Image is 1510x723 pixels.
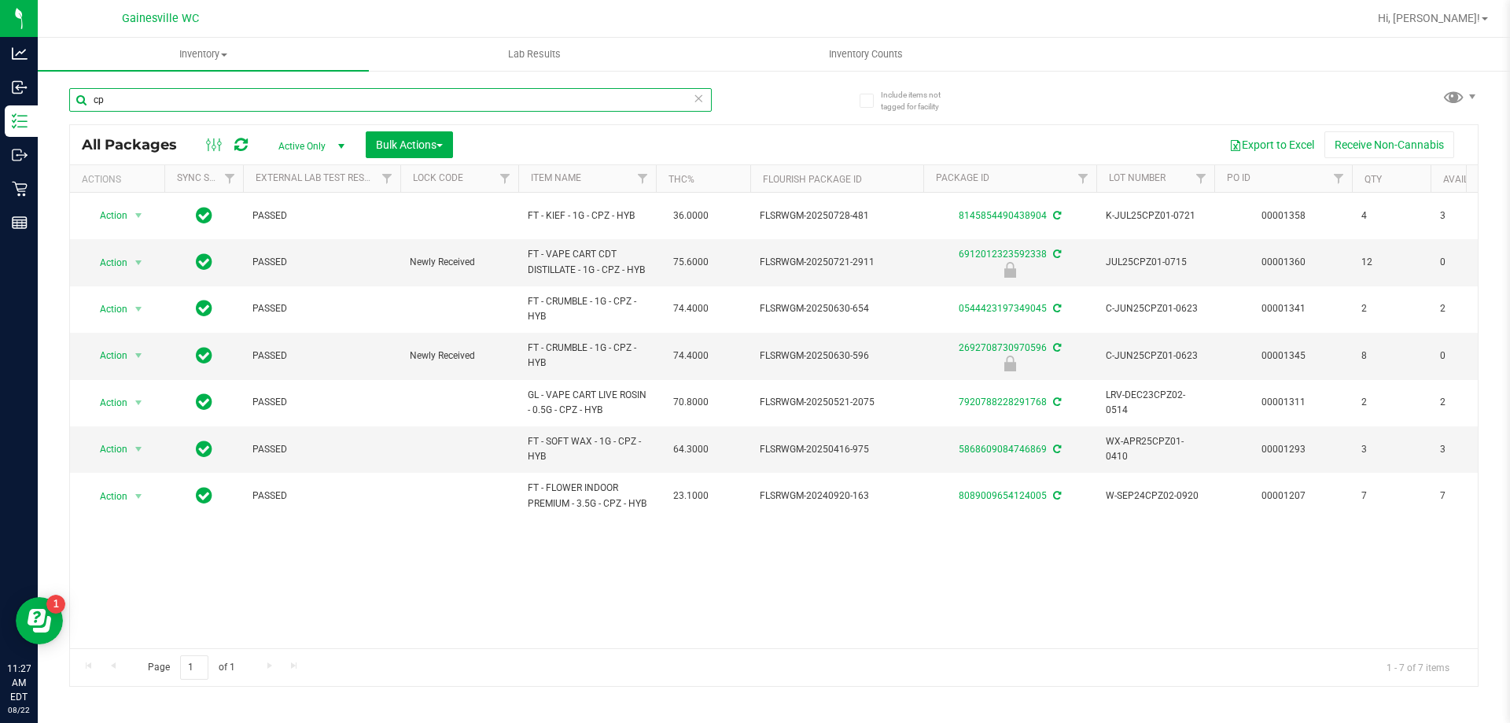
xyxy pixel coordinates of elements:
[1188,165,1214,192] a: Filter
[413,172,463,183] a: Lock Code
[196,251,212,273] span: In Sync
[531,172,581,183] a: Item Name
[38,38,369,71] a: Inventory
[1106,208,1205,223] span: K-JUL25CPZ01-0721
[196,391,212,413] span: In Sync
[1219,131,1324,158] button: Export to Excel
[959,444,1047,455] a: 5868609084746869
[528,388,646,418] span: GL - VAPE CART LIVE ROSIN - 0.5G - CPZ - HYB
[1106,301,1205,316] span: C-JUN25CPZ01-0623
[760,395,914,410] span: FLSRWGM-20250521-2075
[1227,172,1250,183] a: PO ID
[1440,208,1500,223] span: 3
[1261,397,1306,408] a: 00001311
[1440,301,1500,316] span: 2
[86,252,128,274] span: Action
[366,131,453,158] button: Bulk Actions
[7,662,31,704] p: 11:27 AM EDT
[1440,395,1500,410] span: 2
[217,165,243,192] a: Filter
[82,174,158,185] div: Actions
[12,79,28,95] inline-svg: Inbound
[1051,303,1061,314] span: Sync from Compliance System
[693,88,704,109] span: Clear
[46,595,65,614] iframe: Resource center unread badge
[12,215,28,231] inline-svg: Reports
[252,301,391,316] span: PASSED
[760,208,914,223] span: FLSRWGM-20250728-481
[808,47,924,61] span: Inventory Counts
[1361,442,1421,457] span: 3
[1109,172,1166,183] a: Lot Number
[959,490,1047,501] a: 8089009654124005
[1374,655,1462,679] span: 1 - 7 of 7 items
[1443,174,1490,185] a: Available
[1070,165,1096,192] a: Filter
[196,485,212,507] span: In Sync
[196,345,212,367] span: In Sync
[487,47,582,61] span: Lab Results
[1361,349,1421,363] span: 8
[122,12,199,25] span: Gainesville WC
[921,262,1099,278] div: Newly Received
[959,397,1047,408] a: 7920788228291768
[700,38,1031,71] a: Inventory Counts
[665,438,716,461] span: 64.3000
[86,298,128,320] span: Action
[492,165,518,192] a: Filter
[1051,397,1061,408] span: Sync from Compliance System
[129,345,149,367] span: select
[665,391,716,414] span: 70.8000
[630,165,656,192] a: Filter
[1051,249,1061,260] span: Sync from Compliance System
[1261,210,1306,221] a: 00001358
[665,251,716,274] span: 75.6000
[1440,349,1500,363] span: 0
[1106,349,1205,363] span: C-JUN25CPZ01-0623
[1051,342,1061,353] span: Sync from Compliance System
[528,341,646,371] span: FT - CRUMBLE - 1G - CPZ - HYB
[410,349,509,363] span: Newly Received
[760,442,914,457] span: FLSRWGM-20250416-975
[1106,434,1205,464] span: WX-APR25CPZ01-0410
[12,181,28,197] inline-svg: Retail
[959,249,1047,260] a: 6912012323592338
[1261,350,1306,361] a: 00001345
[760,489,914,504] span: FLSRWGM-20240920-163
[86,392,128,414] span: Action
[665,297,716,320] span: 74.4000
[177,172,238,183] a: Sync Status
[528,481,646,511] span: FT - FLOWER INDOOR PREMIUM - 3.5G - CPZ - HYB
[129,392,149,414] span: select
[374,165,400,192] a: Filter
[129,485,149,507] span: select
[959,342,1047,353] a: 2692708730970596
[1361,255,1421,270] span: 12
[1361,208,1421,223] span: 4
[1106,489,1205,504] span: W-SEP24CPZ02-0920
[129,205,149,227] span: select
[12,113,28,129] inline-svg: Inventory
[959,210,1047,221] a: 8145854490438904
[1051,490,1061,501] span: Sync from Compliance System
[763,174,862,185] a: Flourish Package ID
[180,655,208,680] input: 1
[196,205,212,227] span: In Sync
[129,252,149,274] span: select
[760,349,914,363] span: FLSRWGM-20250630-596
[129,438,149,460] span: select
[1365,174,1382,185] a: Qty
[1361,489,1421,504] span: 7
[252,349,391,363] span: PASSED
[1261,303,1306,314] a: 00001341
[252,395,391,410] span: PASSED
[12,46,28,61] inline-svg: Analytics
[1440,255,1500,270] span: 0
[881,89,959,113] span: Include items not tagged for facility
[668,174,694,185] a: THC%
[760,301,914,316] span: FLSRWGM-20250630-654
[665,205,716,227] span: 36.0000
[1261,256,1306,267] a: 00001360
[86,485,128,507] span: Action
[1051,444,1061,455] span: Sync from Compliance System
